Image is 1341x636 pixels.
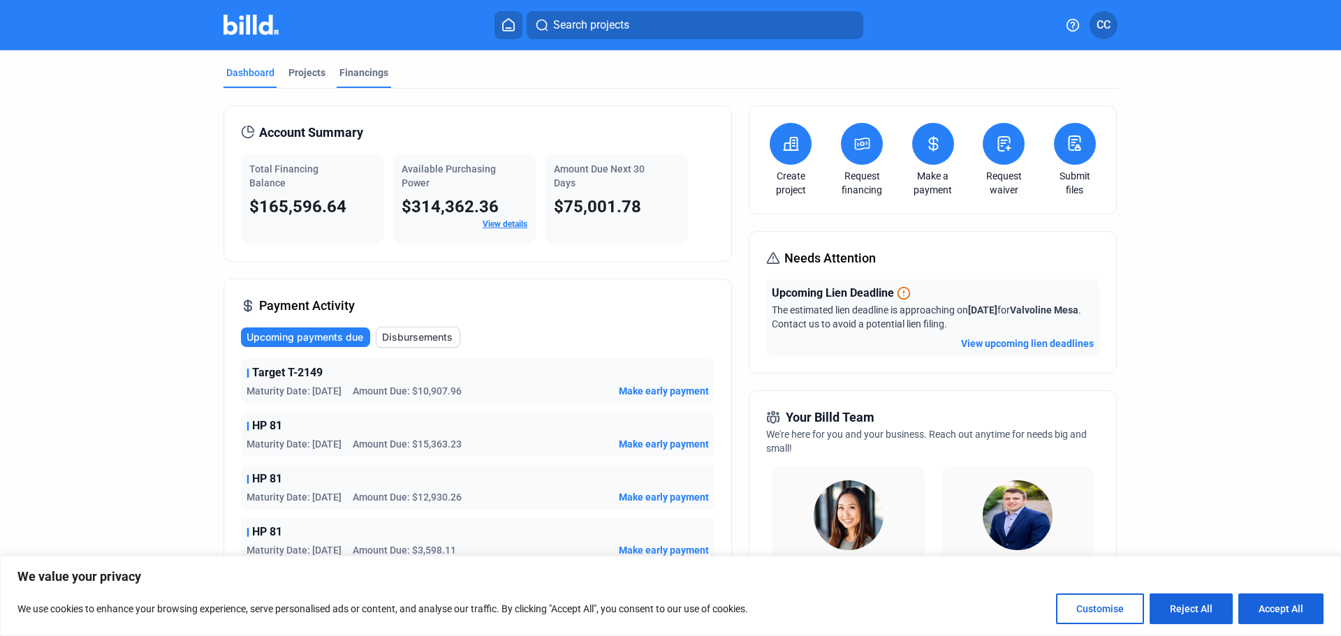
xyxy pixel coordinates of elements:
[619,543,709,557] button: Make early payment
[247,437,342,451] span: Maturity Date: [DATE]
[619,437,709,451] button: Make early payment
[961,337,1094,350] button: View upcoming lien deadlines
[553,17,629,34] span: Search projects
[376,327,460,348] button: Disbursements
[772,304,1081,330] span: The estimated lien deadline is approaching on for . Contact us to avoid a potential lien filing.
[619,490,709,504] button: Make early payment
[247,330,363,344] span: Upcoming payments due
[223,15,279,35] img: Billd Company Logo
[527,11,863,39] button: Search projects
[979,169,1028,197] a: Request waiver
[1150,593,1233,624] button: Reject All
[247,384,342,398] span: Maturity Date: [DATE]
[554,163,645,188] span: Amount Due Next 30 Days
[353,490,462,504] span: Amount Due: $12,930.26
[983,480,1053,550] img: Territory Manager
[382,330,453,344] span: Disbursements
[766,169,815,197] a: Create project
[249,197,346,216] span: $165,596.64
[1056,593,1144,624] button: Customise
[1050,169,1099,197] a: Submit files
[353,437,462,451] span: Amount Due: $15,363.23
[247,543,342,557] span: Maturity Date: [DATE]
[402,197,499,216] span: $314,362.36
[1238,593,1324,624] button: Accept All
[247,490,342,504] span: Maturity Date: [DATE]
[252,471,282,487] span: HP 81
[814,480,884,550] img: Relationship Manager
[554,197,641,216] span: $75,001.78
[259,123,363,142] span: Account Summary
[249,163,318,188] span: Total Financing Balance
[968,304,997,316] span: [DATE]
[339,66,388,80] div: Financings
[909,169,958,197] a: Make a payment
[353,543,456,557] span: Amount Due: $3,598.11
[17,600,748,617] p: We use cookies to enhance your browsing experience, serve personalised ads or content, and analys...
[1090,11,1117,39] button: CC
[766,429,1087,454] span: We're here for you and your business. Reach out anytime for needs big and small!
[619,384,709,398] button: Make early payment
[241,327,370,347] button: Upcoming payments due
[837,169,886,197] a: Request financing
[226,66,274,80] div: Dashboard
[252,417,282,434] span: HP 81
[402,163,496,188] span: Available Purchasing Power
[259,296,355,316] span: Payment Activity
[252,364,323,381] span: Target T-2149
[772,285,894,302] span: Upcoming Lien Deadline
[784,249,876,268] span: Needs Attention
[252,524,282,540] span: HP 81
[1097,17,1111,34] span: CC
[483,219,527,229] a: View details
[288,66,325,80] div: Projects
[786,408,874,427] span: Your Billd Team
[17,568,1324,585] p: We value your privacy
[1010,304,1078,316] span: Valvoline Mesa
[353,384,462,398] span: Amount Due: $10,907.96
